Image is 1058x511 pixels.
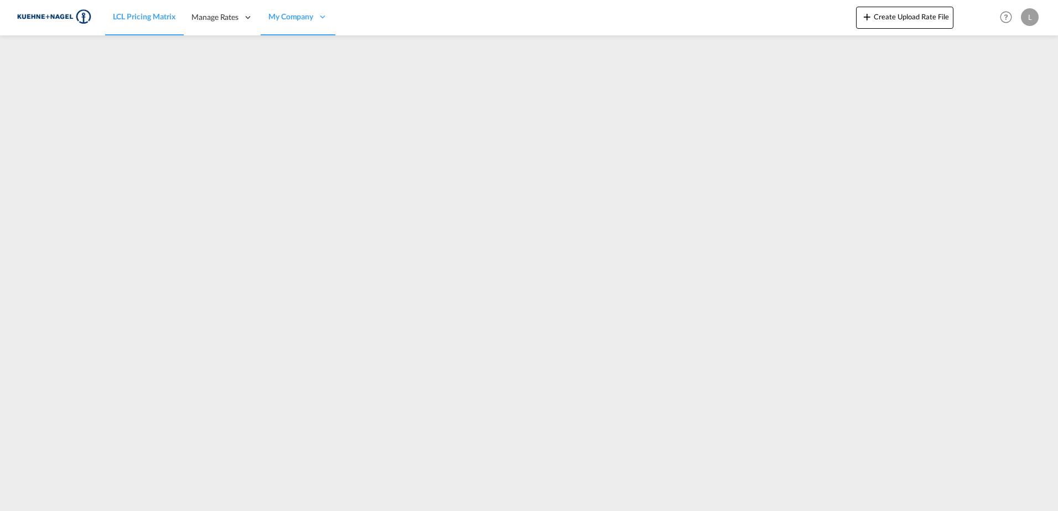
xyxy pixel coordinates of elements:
[997,8,1015,27] span: Help
[191,12,238,23] span: Manage Rates
[997,8,1021,28] div: Help
[860,10,874,23] md-icon: icon-plus 400-fg
[268,11,313,22] span: My Company
[1021,8,1039,26] div: L
[17,5,91,30] img: 36441310f41511efafde313da40ec4a4.png
[856,7,953,29] button: icon-plus 400-fgCreate Upload Rate File
[113,12,176,21] span: LCL Pricing Matrix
